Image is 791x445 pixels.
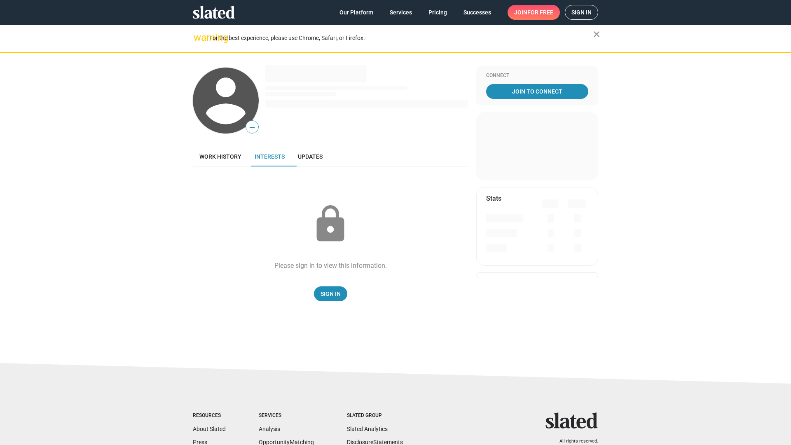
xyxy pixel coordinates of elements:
[508,5,560,20] a: Joinfor free
[486,84,588,99] a: Join To Connect
[339,5,373,20] span: Our Platform
[347,426,388,432] a: Slated Analytics
[527,5,553,20] span: for free
[390,5,412,20] span: Services
[457,5,498,20] a: Successes
[571,5,592,19] span: Sign in
[383,5,419,20] a: Services
[321,286,341,301] span: Sign In
[428,5,447,20] span: Pricing
[314,286,347,301] a: Sign In
[333,5,380,20] a: Our Platform
[488,84,587,99] span: Join To Connect
[486,194,501,203] mat-card-title: Stats
[193,412,226,419] div: Resources
[592,29,601,39] mat-icon: close
[255,153,285,160] span: Interests
[347,412,403,419] div: Slated Group
[514,5,553,20] span: Join
[194,33,204,42] mat-icon: warning
[565,5,598,20] a: Sign in
[209,33,593,44] div: For the best experience, please use Chrome, Safari, or Firefox.
[463,5,491,20] span: Successes
[246,122,258,133] span: —
[291,147,329,166] a: Updates
[310,204,351,245] mat-icon: lock
[193,147,248,166] a: Work history
[259,412,314,419] div: Services
[193,426,226,432] a: About Slated
[298,153,323,160] span: Updates
[248,147,291,166] a: Interests
[422,5,454,20] a: Pricing
[274,261,387,270] div: Please sign in to view this information.
[199,153,241,160] span: Work history
[486,73,588,79] div: Connect
[259,426,280,432] a: Analysis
